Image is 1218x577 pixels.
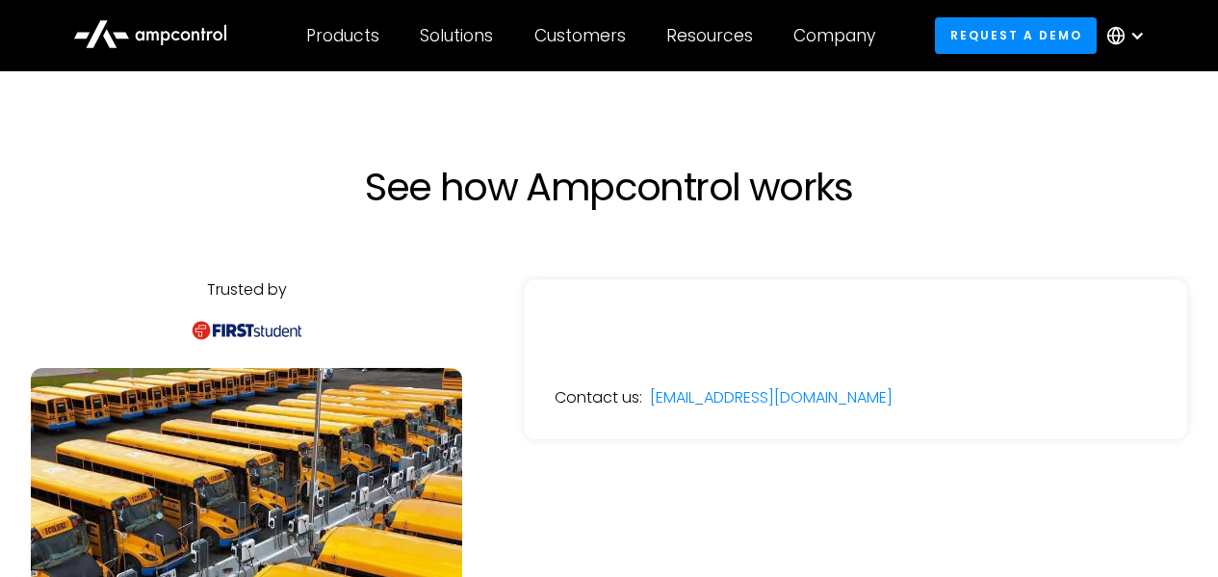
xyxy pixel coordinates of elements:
[306,25,379,46] div: Products
[420,25,493,46] div: Solutions
[666,25,753,46] div: Resources
[534,25,626,46] div: Customers
[793,25,875,46] div: Company
[935,17,1097,53] a: Request a demo
[555,387,642,408] div: Contact us:
[650,387,893,408] a: [EMAIL_ADDRESS][DOMAIN_NAME]
[186,164,1033,210] h1: See how Ampcontrol works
